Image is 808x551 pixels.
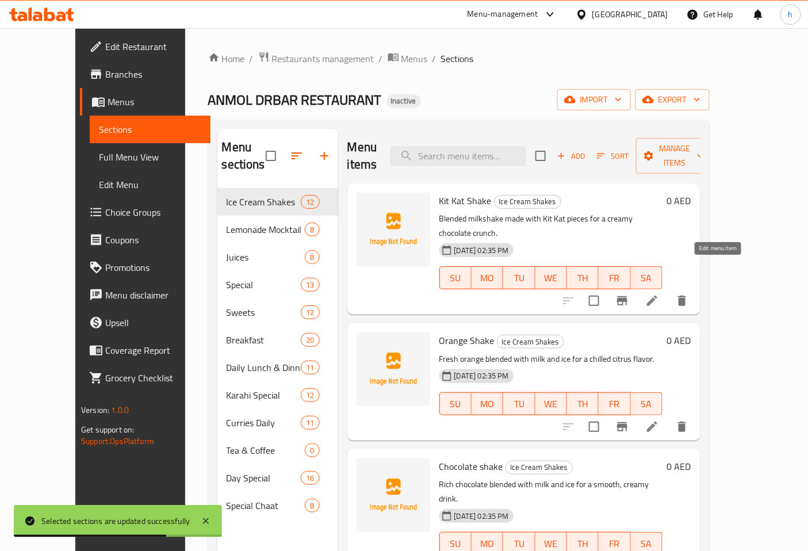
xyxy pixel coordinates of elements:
[572,270,594,286] span: TH
[250,52,254,66] li: /
[301,333,319,347] div: items
[105,288,201,302] span: Menu disclaimer
[301,335,319,346] span: 20
[439,266,472,289] button: SU
[667,332,691,349] h6: 0 AED
[553,147,589,165] span: Add item
[217,326,338,354] div: Breakfast20
[227,305,301,319] span: Sweets
[441,52,474,66] span: Sections
[450,370,514,381] span: [DATE] 02:35 PM
[111,403,129,418] span: 1.0.0
[503,266,535,289] button: TU
[553,147,589,165] button: Add
[227,499,305,512] span: Special Chaat
[227,416,301,430] span: Curries Daily
[506,461,572,474] span: Ice Cream Shakes
[476,270,499,286] span: MO
[357,332,430,406] img: Orange Shake
[311,142,338,170] button: Add section
[80,33,210,60] a: Edit Restaurant
[386,94,421,108] div: Inactive
[227,361,301,374] div: Daily Lunch & Dinner
[566,93,622,107] span: import
[608,287,636,315] button: Branch-specific-item
[227,443,305,457] span: Tea & Coffee
[217,354,338,381] div: Daily Lunch & Dinner11
[439,332,495,349] span: Orange Shake
[506,461,573,475] div: Ice Cream Shakes
[80,309,210,336] a: Upsell
[450,245,514,256] span: [DATE] 02:35 PM
[305,499,319,512] div: items
[540,396,562,412] span: WE
[668,413,696,441] button: delete
[305,250,319,264] div: items
[401,52,428,66] span: Menus
[357,458,430,532] img: Chocolate shake
[572,396,594,412] span: TH
[305,224,319,235] span: 8
[347,139,377,173] h2: Menu items
[494,195,561,209] div: Ice Cream Shakes
[81,403,109,418] span: Version:
[227,388,301,402] span: Karahi Special
[603,270,626,286] span: FR
[272,52,374,66] span: Restaurants management
[217,437,338,464] div: Tea & Coffee0
[105,67,201,81] span: Branches
[108,95,201,109] span: Menus
[535,266,567,289] button: WE
[631,392,663,415] button: SA
[301,197,319,208] span: 12
[217,381,338,409] div: Karahi Special12
[495,195,561,208] span: Ice Cream Shakes
[217,464,338,492] div: Day Special16
[283,142,311,170] span: Sort sections
[80,336,210,364] a: Coverage Report
[258,51,374,66] a: Restaurants management
[80,364,210,392] a: Grocery Checklist
[357,193,430,266] img: Kit Kat Shake
[99,150,201,164] span: Full Menu View
[472,392,503,415] button: MO
[508,396,530,412] span: TU
[305,443,319,457] div: items
[99,123,201,136] span: Sections
[529,144,553,168] span: Select section
[305,500,319,511] span: 8
[301,305,319,319] div: items
[105,316,201,330] span: Upsell
[227,250,305,264] div: Juices
[301,388,319,402] div: items
[788,8,793,21] span: h
[227,471,301,485] span: Day Special
[301,390,319,401] span: 12
[599,266,630,289] button: FR
[472,266,503,289] button: MO
[217,243,338,271] div: Juices8
[468,7,538,21] div: Menu-management
[105,261,201,274] span: Promotions
[41,515,190,527] div: Selected sections are updated successfully
[90,116,210,143] a: Sections
[540,270,562,286] span: WE
[259,144,283,168] span: Select all sections
[305,252,319,263] span: 8
[301,278,319,292] div: items
[645,420,659,434] a: Edit menu item
[450,511,514,522] span: [DATE] 02:35 PM
[301,280,319,290] span: 13
[227,195,301,209] span: Ice Cream Shakes
[390,146,526,166] input: search
[227,333,301,347] span: Breakfast
[594,147,631,165] button: Sort
[80,60,210,88] a: Branches
[635,396,658,412] span: SA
